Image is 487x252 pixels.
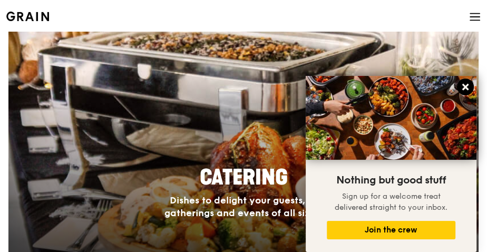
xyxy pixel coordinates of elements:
[335,192,447,212] span: Sign up for a welcome treat delivered straight to your inbox.
[327,221,455,239] button: Join the crew
[6,12,49,21] img: Grain
[200,165,288,190] span: Catering
[336,174,446,187] span: Nothing but good stuff
[306,76,476,160] img: DSC07876-Edit02-Large.jpeg
[457,79,474,95] button: Close
[164,195,323,219] span: Dishes to delight your guests, at gatherings and events of all sizes.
